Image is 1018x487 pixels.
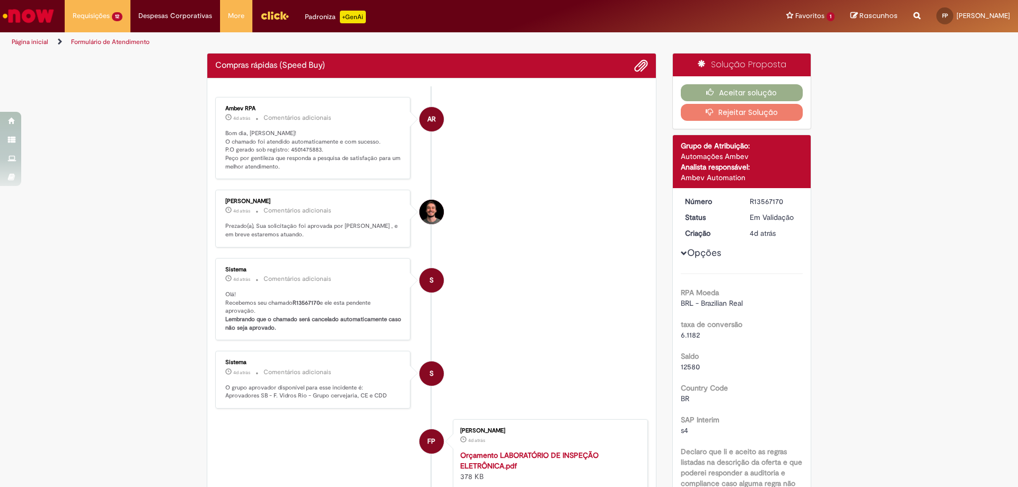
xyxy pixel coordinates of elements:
small: Comentários adicionais [264,206,331,215]
button: Aceitar solução [681,84,803,101]
time: 26/09/2025 08:52:15 [233,208,250,214]
b: SAP Interim [681,415,719,424]
span: 1 [827,12,835,21]
b: Saldo [681,351,699,361]
span: S [429,361,434,386]
p: Prezado(a), Sua solicitação foi aprovada por [PERSON_NAME] , e em breve estaremos atuando. [225,222,402,238]
div: Fernando Ferreira Valois Pereira [419,429,444,454]
b: taxa de conversão [681,320,742,329]
small: Comentários adicionais [264,275,331,284]
span: Despesas Corporativas [138,11,212,21]
img: ServiceNow [1,5,56,26]
span: S [429,268,434,293]
span: Requisições [73,11,110,21]
span: [PERSON_NAME] [956,11,1010,20]
span: 12 [112,12,122,21]
dt: Status [677,212,742,223]
div: Rodrigo Castro De Souza [419,200,444,224]
div: System [419,361,444,386]
h2: Compras rápidas (Speed Buy) Histórico de tíquete [215,61,325,70]
dt: Criação [677,228,742,238]
div: Automações Ambev [681,151,803,162]
div: Ambev Automation [681,172,803,183]
span: FP [942,12,948,19]
button: Rejeitar Solução [681,104,803,121]
p: Olá! Recebemos seu chamado e ele esta pendente aprovação. [225,290,402,332]
span: 6.1182 [681,330,700,340]
div: Sistema [225,267,402,273]
img: click_logo_yellow_360x200.png [260,7,289,23]
span: BRL - Brazilian Real [681,298,743,308]
span: 4d atrás [750,228,776,238]
button: Adicionar anexos [634,59,648,73]
a: Página inicial [12,38,48,46]
div: Em Validação [750,212,799,223]
span: 4d atrás [233,208,250,214]
div: 25/09/2025 15:00:26 [750,228,799,238]
time: 25/09/2025 15:00:36 [233,369,250,376]
span: BR [681,394,689,403]
span: 4d atrás [233,276,250,282]
a: Rascunhos [850,11,898,21]
span: 4d atrás [468,437,485,444]
div: Grupo de Atribuição: [681,140,803,151]
div: Analista responsável: [681,162,803,172]
span: 4d atrás [233,115,250,121]
time: 26/09/2025 09:00:47 [233,115,250,121]
time: 25/09/2025 15:00:26 [750,228,776,238]
time: 25/09/2025 14:59:51 [468,437,485,444]
div: Sistema [225,359,402,366]
b: Country Code [681,383,728,393]
div: System [419,268,444,293]
p: Bom dia, [PERSON_NAME]! O chamado foi atendido automaticamente e com sucesso. P.O gerado sob regi... [225,129,402,171]
span: More [228,11,244,21]
b: RPA Moeda [681,288,719,297]
span: AR [427,107,436,132]
b: R13567170 [293,299,320,307]
small: Comentários adicionais [264,113,331,122]
p: O grupo aprovador disponível para esse incidente é: Aprovadores SB - F. Vidros Rio - Grupo cervej... [225,384,402,400]
div: 378 KB [460,450,637,482]
time: 25/09/2025 15:00:40 [233,276,250,282]
div: [PERSON_NAME] [460,428,637,434]
div: Padroniza [305,11,366,23]
div: R13567170 [750,196,799,207]
dt: Número [677,196,742,207]
span: Rascunhos [859,11,898,21]
small: Comentários adicionais [264,368,331,377]
span: FP [427,429,435,454]
span: Favoritos [795,11,824,21]
div: Ambev RPA [225,105,402,112]
div: Ambev RPA [419,107,444,131]
span: 4d atrás [233,369,250,376]
span: 12580 [681,362,700,371]
a: Orçamento LABORATÓRIO DE INSPEÇÃO ELETRÔNICA.pdf [460,450,599,471]
div: [PERSON_NAME] [225,198,402,205]
span: s4 [681,426,688,435]
div: Solução Proposta [673,54,811,76]
ul: Trilhas de página [8,32,671,52]
b: Lembrando que o chamado será cancelado automaticamente caso não seja aprovado. [225,315,403,332]
p: +GenAi [340,11,366,23]
a: Formulário de Atendimento [71,38,150,46]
